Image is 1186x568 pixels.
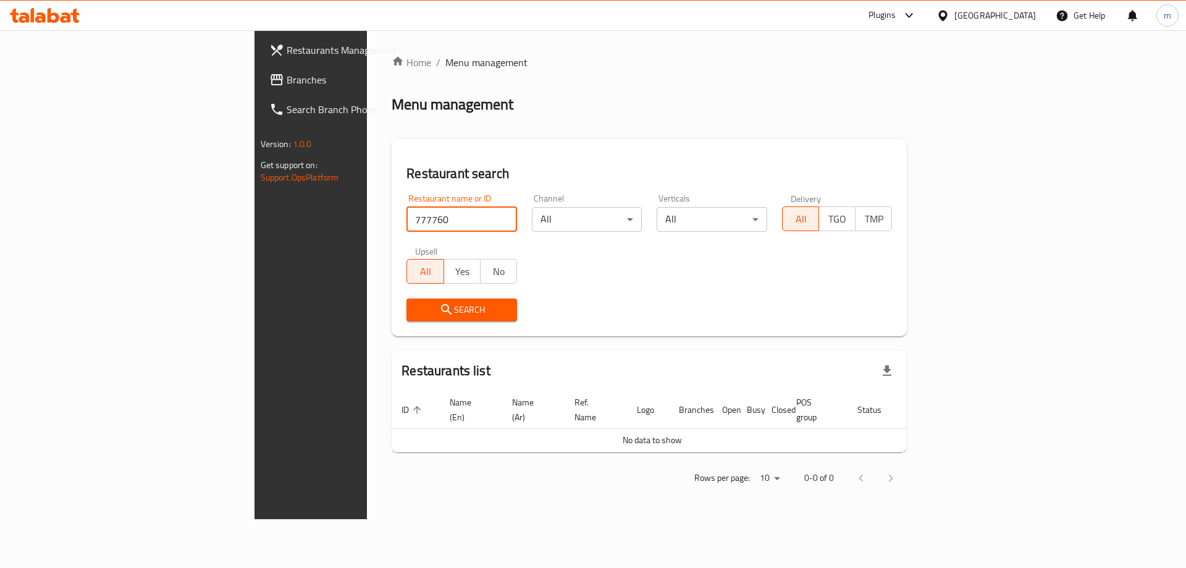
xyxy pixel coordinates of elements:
[574,395,612,425] span: Ref. Name
[449,263,476,281] span: Yes
[392,55,907,70] nav: breadcrumb
[259,95,453,124] a: Search Branch Phone
[402,402,425,417] span: ID
[755,469,784,488] div: Rows per page:
[788,210,814,228] span: All
[406,259,444,284] button: All
[627,391,669,429] th: Logo
[824,210,851,228] span: TGO
[402,362,490,380] h2: Restaurants list
[287,72,443,87] span: Branches
[532,207,642,232] div: All
[804,470,834,486] p: 0-0 of 0
[623,432,682,448] span: No data to show
[259,65,453,95] a: Branches
[261,157,318,173] span: Get support on:
[855,206,892,231] button: TMP
[415,247,438,255] label: Upsell
[1164,9,1171,22] span: m
[287,43,443,57] span: Restaurants Management
[444,259,481,284] button: Yes
[791,194,822,203] label: Delivery
[406,164,892,183] h2: Restaurant search
[712,391,737,429] th: Open
[445,55,528,70] span: Menu management
[954,9,1036,22] div: [GEOGRAPHIC_DATA]
[657,207,767,232] div: All
[293,136,312,152] span: 1.0.0
[392,391,955,452] table: enhanced table
[412,263,439,281] span: All
[694,470,750,486] p: Rows per page:
[512,395,550,425] span: Name (Ar)
[392,95,513,114] h2: Menu management
[860,210,887,228] span: TMP
[868,8,896,23] div: Plugins
[406,207,517,232] input: Search for restaurant name or ID..
[857,402,898,417] span: Status
[259,35,453,65] a: Restaurants Management
[872,356,902,386] div: Export file
[287,102,443,117] span: Search Branch Phone
[782,206,819,231] button: All
[762,391,786,429] th: Closed
[261,169,339,185] a: Support.OpsPlatform
[406,299,517,321] button: Search
[450,395,487,425] span: Name (En)
[480,259,517,284] button: No
[486,263,512,281] span: No
[737,391,762,429] th: Busy
[416,302,507,318] span: Search
[818,206,856,231] button: TGO
[669,391,712,429] th: Branches
[796,395,833,425] span: POS group
[261,136,291,152] span: Version:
